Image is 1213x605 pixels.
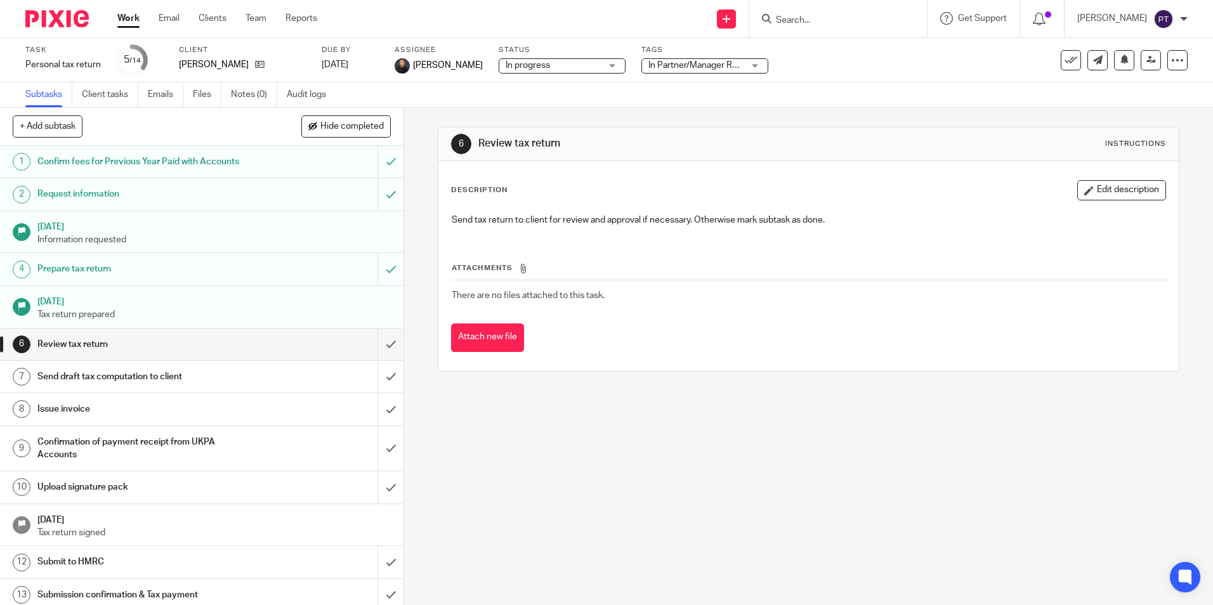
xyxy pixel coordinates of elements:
div: Personal tax return [25,58,101,71]
h1: Submission confirmation & Tax payment [37,585,256,604]
div: 9 [13,439,30,457]
div: 6 [451,134,471,154]
a: Audit logs [287,82,336,107]
a: Client tasks [82,82,138,107]
img: svg%3E [1153,9,1174,29]
h1: Issue invoice [37,400,256,419]
span: Hide completed [320,122,384,132]
label: Due by [322,45,379,55]
div: 5 [124,53,141,67]
p: Tax return prepared [37,308,391,321]
h1: Review tax return [478,137,836,150]
h1: Submit to HMRC [37,552,256,571]
span: [PERSON_NAME] [413,59,483,72]
img: Pixie [25,10,89,27]
span: In Partner/Manager Review [648,61,755,70]
h1: Send draft tax computation to client [37,367,256,386]
span: In progress [506,61,550,70]
span: There are no files attached to this task. [452,291,605,300]
div: 4 [13,261,30,278]
div: 2 [13,186,30,204]
h1: [DATE] [37,218,391,233]
button: Edit description [1077,180,1166,200]
h1: [DATE] [37,292,391,308]
p: [PERSON_NAME] [179,58,249,71]
div: 7 [13,368,30,386]
p: Send tax return to client for review and approval if necessary. Otherwise mark subtask as done. [452,214,1165,226]
a: Clients [199,12,226,25]
div: Instructions [1105,139,1166,149]
span: Attachments [452,264,513,271]
a: Subtasks [25,82,72,107]
h1: Confirmation of payment receipt from UKPA Accounts [37,433,256,465]
div: 13 [13,586,30,604]
div: 6 [13,335,30,353]
a: Team [246,12,266,25]
p: Description [451,185,508,195]
a: Email [159,12,180,25]
div: 12 [13,554,30,571]
label: Assignee [395,45,483,55]
a: Work [117,12,140,25]
label: Task [25,45,101,55]
a: Reports [285,12,317,25]
p: Tax return signed [37,526,391,539]
a: Files [193,82,221,107]
p: [PERSON_NAME] [1077,12,1147,25]
span: [DATE] [322,60,348,69]
div: 1 [13,153,30,171]
h1: Review tax return [37,335,256,354]
h1: Request information [37,185,256,204]
label: Status [499,45,626,55]
h1: Prepare tax return [37,259,256,278]
span: Get Support [958,14,1007,23]
input: Search [775,15,889,27]
h1: [DATE] [37,511,391,526]
h1: Upload signature pack [37,478,256,497]
label: Tags [641,45,768,55]
a: Notes (0) [231,82,277,107]
small: /14 [129,57,141,64]
p: Information requested [37,233,391,246]
h1: Confirm fees for Previous Year Paid with Accounts [37,152,256,171]
img: My%20Photo.jpg [395,58,410,74]
label: Client [179,45,306,55]
button: + Add subtask [13,115,82,137]
a: Emails [148,82,183,107]
div: 8 [13,400,30,418]
button: Attach new file [451,323,524,352]
button: Hide completed [301,115,391,137]
div: 10 [13,478,30,496]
